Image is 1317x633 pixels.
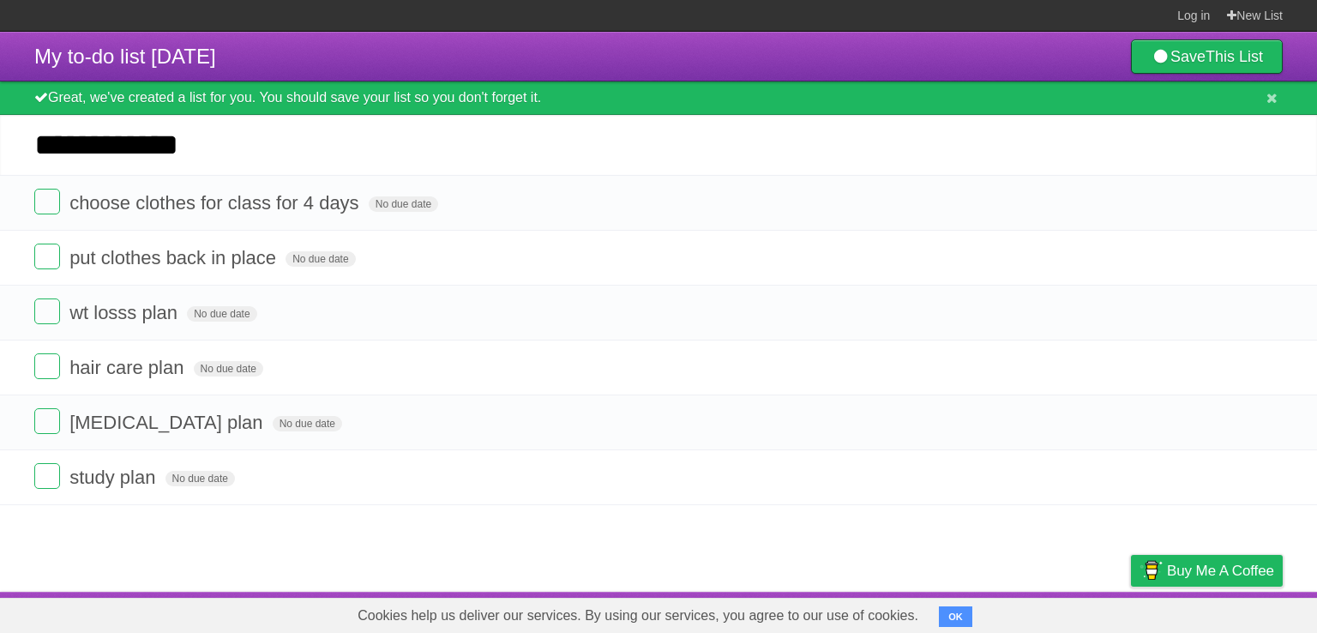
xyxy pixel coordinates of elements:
[34,353,60,379] label: Done
[1175,596,1283,629] a: Suggest a feature
[1140,556,1163,585] img: Buy me a coffee
[273,416,342,431] span: No due date
[34,408,60,434] label: Done
[69,412,267,433] span: [MEDICAL_DATA] plan
[1050,596,1088,629] a: Terms
[286,251,355,267] span: No due date
[69,357,188,378] span: hair care plan
[69,302,182,323] span: wt losss plan
[1131,39,1283,74] a: SaveThis List
[1131,555,1283,587] a: Buy me a coffee
[959,596,1029,629] a: Developers
[903,596,939,629] a: About
[340,599,935,633] span: Cookies help us deliver our services. By using our services, you agree to our use of cookies.
[165,471,235,486] span: No due date
[69,467,159,488] span: study plan
[69,247,280,268] span: put clothes back in place
[34,298,60,324] label: Done
[34,244,60,269] label: Done
[34,189,60,214] label: Done
[1109,596,1153,629] a: Privacy
[1206,48,1263,65] b: This List
[187,306,256,322] span: No due date
[34,463,60,489] label: Done
[194,361,263,377] span: No due date
[939,606,972,627] button: OK
[369,196,438,212] span: No due date
[69,192,364,214] span: choose clothes for class for 4 days
[34,45,216,68] span: My to-do list [DATE]
[1167,556,1274,586] span: Buy me a coffee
